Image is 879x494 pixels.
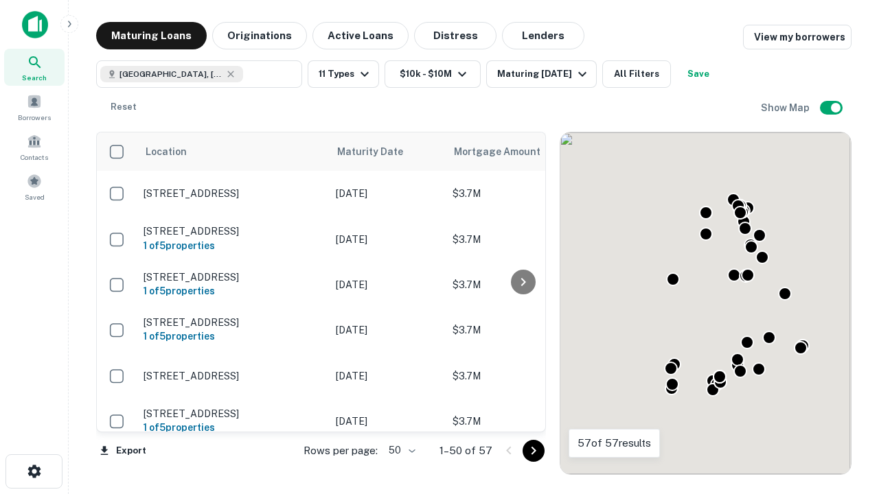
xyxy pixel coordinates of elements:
[453,414,590,429] p: $3.7M
[439,443,492,459] p: 1–50 of 57
[22,72,47,83] span: Search
[336,186,439,201] p: [DATE]
[96,22,207,49] button: Maturing Loans
[144,329,322,344] h6: 1 of 5 properties
[453,186,590,201] p: $3.7M
[502,22,584,49] button: Lenders
[453,322,590,338] p: $3.7M
[102,93,146,121] button: Reset
[119,68,222,80] span: [GEOGRAPHIC_DATA], [GEOGRAPHIC_DATA]
[602,60,671,88] button: All Filters
[144,271,322,283] p: [STREET_ADDRESS]
[144,420,322,435] h6: 1 of 5 properties
[578,435,651,451] p: 57 of 57 results
[453,232,590,247] p: $3.7M
[336,322,439,338] p: [DATE]
[18,112,51,123] span: Borrowers
[761,100,812,115] h6: Show Map
[446,132,597,171] th: Mortgage Amount
[329,132,446,171] th: Maturity Date
[453,368,590,384] p: $3.7M
[383,440,418,460] div: 50
[21,152,48,163] span: Contacts
[144,370,322,382] p: [STREET_ADDRESS]
[414,22,496,49] button: Distress
[4,128,65,165] a: Contacts
[144,316,322,329] p: [STREET_ADDRESS]
[385,60,481,88] button: $10k - $10M
[810,340,879,406] iframe: Chat Widget
[304,443,378,459] p: Rows per page:
[4,168,65,205] a: Saved
[486,60,597,88] button: Maturing [DATE]
[4,49,65,86] a: Search
[523,440,545,462] button: Go to next page
[676,60,720,88] button: Save your search to get updates of matches that match your search criteria.
[4,89,65,126] a: Borrowers
[336,368,439,384] p: [DATE]
[497,66,591,82] div: Maturing [DATE]
[336,277,439,292] p: [DATE]
[336,414,439,429] p: [DATE]
[144,408,322,420] p: [STREET_ADDRESS]
[96,440,150,461] button: Export
[337,143,421,160] span: Maturity Date
[144,225,322,237] p: [STREET_ADDRESS]
[308,60,379,88] button: 11 Types
[137,132,329,171] th: Location
[560,132,851,474] div: 0 0
[743,25,852,49] a: View my borrowers
[25,191,45,202] span: Saved
[453,277,590,292] p: $3.7M
[312,22,409,49] button: Active Loans
[22,11,48,38] img: capitalize-icon.png
[336,232,439,247] p: [DATE]
[145,143,187,160] span: Location
[144,187,322,200] p: [STREET_ADDRESS]
[212,22,307,49] button: Originations
[144,283,322,298] h6: 1 of 5 properties
[144,238,322,253] h6: 1 of 5 properties
[454,143,558,160] span: Mortgage Amount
